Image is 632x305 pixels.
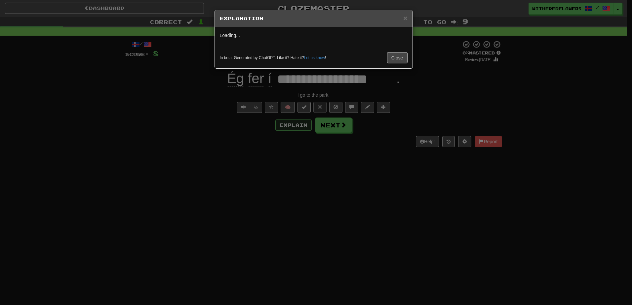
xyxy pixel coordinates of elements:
h5: Explanation [220,15,408,22]
button: Close [387,52,408,63]
small: In beta. Generated by ChatGPT. Like it? Hate it? ! [220,55,326,61]
p: Loading... [220,32,408,39]
a: Let us know [304,55,325,60]
span: × [403,14,407,22]
button: Close [403,15,407,21]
